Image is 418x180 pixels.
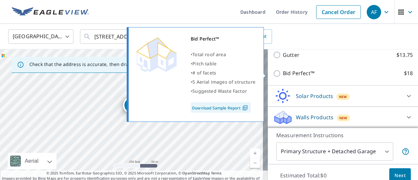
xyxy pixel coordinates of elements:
a: Download Sample Report [191,102,251,113]
div: Bid Perfect™ [191,34,255,43]
span: Your report will include the primary structure and a detached garage if one exists. [402,148,410,155]
a: Terms [211,171,222,175]
a: Current Level 17, Zoom Out [250,158,260,168]
p: Measurement Instructions [276,131,410,139]
span: New [339,94,347,99]
img: EV Logo [12,7,89,17]
p: $18 [404,69,413,77]
span: Suggested Waste Factor [192,88,247,94]
span: New [339,115,347,121]
p: Check that the address is accurate, then drag the marker over the correct structure. [29,61,217,67]
span: # of facets [192,70,216,76]
div: Aerial [8,153,56,169]
input: Search by address or latitude-longitude [94,27,187,46]
div: Dropped pin, building 1, Residential property, 735 N Baker St Stockton, CA 95203 [123,97,140,117]
div: Solar ProductsNew [273,88,413,104]
div: • [191,50,255,59]
img: Premium [134,34,179,74]
div: • [191,87,255,96]
div: AF [367,5,381,19]
div: • [191,77,255,87]
p: Walls Products [296,113,333,121]
p: Gutter [283,51,299,59]
p: Solar Products [296,92,333,100]
p: $13.75 [396,51,413,59]
div: [GEOGRAPHIC_DATA] [8,27,73,46]
p: Bid Perfect™ [283,69,314,77]
a: OpenStreetMap [182,171,210,175]
div: Primary Structure + Detached Garage [276,142,393,161]
div: • [191,68,255,77]
span: Pitch table [192,60,217,67]
a: Current Level 17, Zoom In [250,148,260,158]
img: Pdf Icon [241,105,249,111]
div: Aerial [23,153,40,169]
a: Cancel Order [316,5,361,19]
span: 5 Aerial images of structure [192,79,255,85]
div: • [191,59,255,68]
span: © 2025 TomTom, Earthstar Geographics SIO, © 2025 Microsoft Corporation, © [46,171,222,176]
span: Total roof area [192,51,226,57]
span: Next [394,172,406,180]
div: Walls ProductsNew [273,109,413,125]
